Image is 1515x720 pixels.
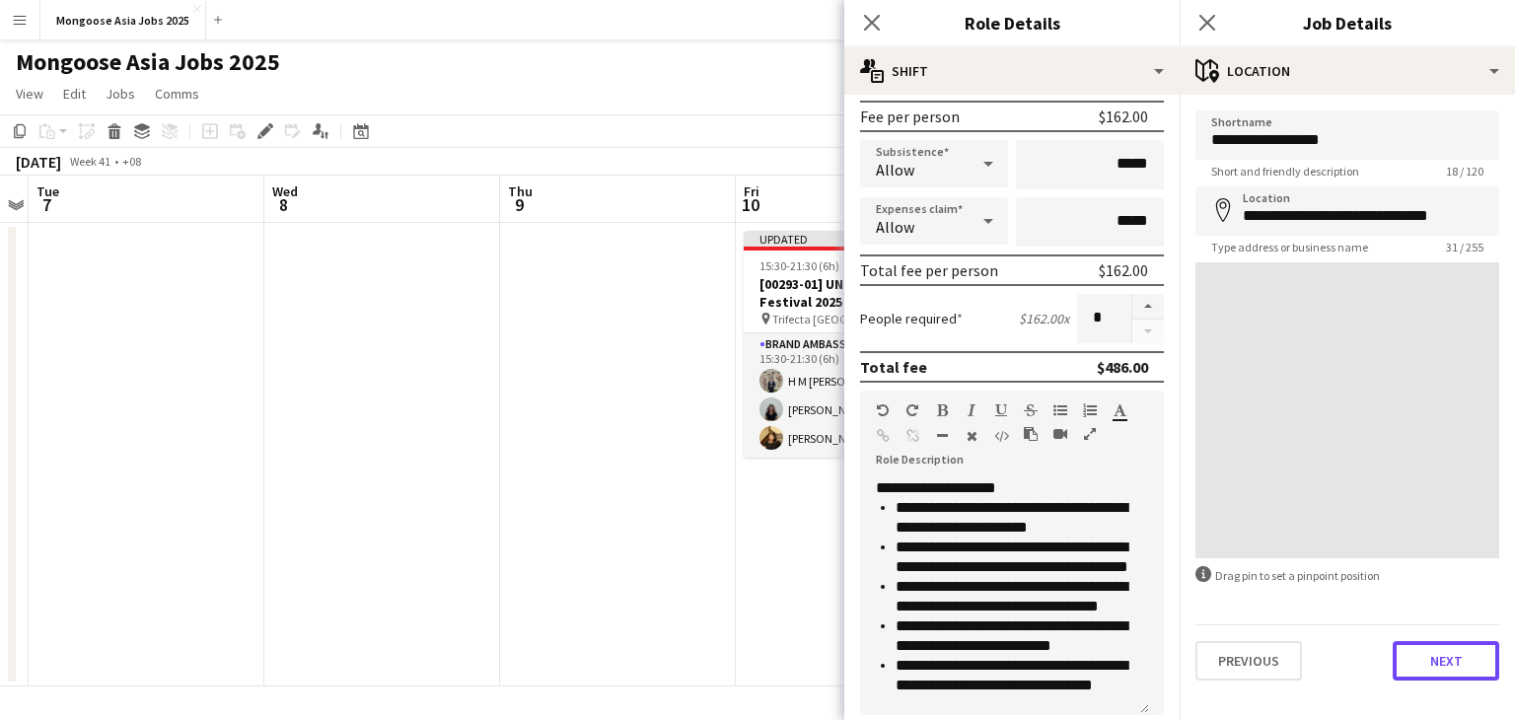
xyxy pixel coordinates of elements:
a: Edit [55,81,94,107]
button: Bold [935,402,949,418]
span: Week 41 [65,154,114,169]
div: Location [1180,47,1515,95]
span: 9 [505,193,533,216]
span: Thu [508,182,533,200]
button: Previous [1195,641,1302,681]
a: Comms [147,81,207,107]
span: Wed [272,182,298,200]
span: Allow [876,160,914,180]
a: View [8,81,51,107]
button: Undo [876,402,890,418]
div: $162.00 [1099,107,1148,126]
button: Strikethrough [1024,402,1038,418]
button: Insert video [1053,426,1067,442]
span: Jobs [106,85,135,103]
button: Next [1393,641,1499,681]
div: Drag pin to set a pinpoint position [1195,566,1499,585]
label: People required [860,310,963,327]
button: Paste as plain text [1024,426,1038,442]
span: 8 [269,193,298,216]
span: Allow [876,217,914,237]
button: Italic [965,402,978,418]
app-job-card: Updated15:30-21:30 (6h)3/3[00293-01] UNIQLO Denim Festival 2025 (Media Night) Trifecta [GEOGRAPHI... [744,231,965,458]
div: Fee per person [860,107,960,126]
button: Horizontal Line [935,428,949,444]
span: Type address or business name [1195,240,1384,254]
span: 7 [34,193,59,216]
span: Tue [36,182,59,200]
a: Jobs [98,81,143,107]
h1: Mongoose Asia Jobs 2025 [16,47,280,77]
div: Updated [744,231,965,247]
div: Shift [844,47,1180,95]
span: Edit [63,85,86,103]
div: Total fee [860,357,927,377]
button: Increase [1132,294,1164,320]
span: 18 / 120 [1430,164,1499,179]
button: Clear Formatting [965,428,978,444]
span: 15:30-21:30 (6h) [759,258,839,273]
button: Unordered List [1053,402,1067,418]
h3: [00293-01] UNIQLO Denim Festival 2025 (Media Night) [744,275,965,311]
button: Redo [905,402,919,418]
span: View [16,85,43,103]
span: Short and friendly description [1195,164,1375,179]
div: $486.00 [1097,357,1148,377]
span: 10 [741,193,759,216]
button: Text Color [1113,402,1126,418]
button: Mongoose Asia Jobs 2025 [40,1,206,39]
app-card-role: Brand Ambassador (weekday)3/315:30-21:30 (6h)H M [PERSON_NAME][PERSON_NAME][PERSON_NAME] [744,333,965,458]
span: Trifecta [GEOGRAPHIC_DATA] [772,312,920,326]
button: Ordered List [1083,402,1097,418]
h3: Job Details [1180,10,1515,36]
div: Total fee per person [860,260,998,280]
div: $162.00 x [1019,310,1069,327]
button: Fullscreen [1083,426,1097,442]
span: 31 / 255 [1430,240,1499,254]
div: +08 [122,154,141,169]
span: Comms [155,85,199,103]
h3: Role Details [844,10,1180,36]
div: $162.00 [1099,260,1148,280]
button: Underline [994,402,1008,418]
div: [DATE] [16,152,61,172]
span: Fri [744,182,759,200]
button: HTML Code [994,428,1008,444]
